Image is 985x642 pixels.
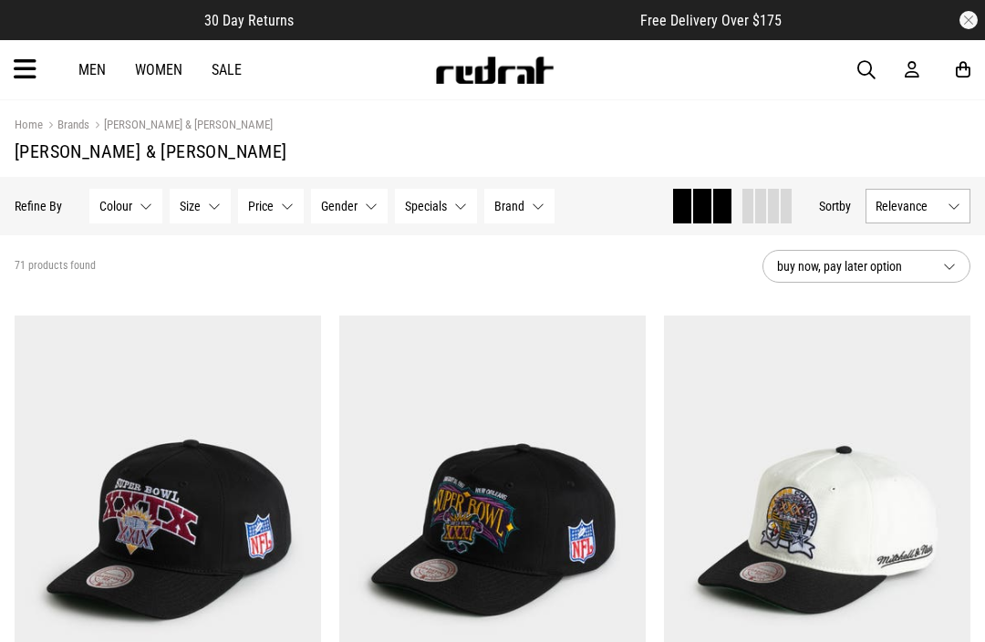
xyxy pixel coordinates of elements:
[819,195,851,217] button: Sortby
[640,12,782,29] span: Free Delivery Over $175
[15,118,43,131] a: Home
[321,199,358,213] span: Gender
[15,259,96,274] span: 71 products found
[89,118,273,135] a: [PERSON_NAME] & [PERSON_NAME]
[180,199,201,213] span: Size
[170,189,231,223] button: Size
[434,57,555,84] img: Redrat logo
[15,199,62,213] p: Refine By
[15,140,970,162] h1: [PERSON_NAME] & [PERSON_NAME]
[777,255,928,277] span: buy now, pay later option
[484,189,555,223] button: Brand
[89,189,162,223] button: Colour
[494,199,524,213] span: Brand
[866,189,970,223] button: Relevance
[99,199,132,213] span: Colour
[395,189,477,223] button: Specials
[238,189,304,223] button: Price
[212,61,242,78] a: Sale
[135,61,182,78] a: Women
[204,12,294,29] span: 30 Day Returns
[311,189,388,223] button: Gender
[405,199,447,213] span: Specials
[876,199,940,213] span: Relevance
[762,250,970,283] button: buy now, pay later option
[839,199,851,213] span: by
[78,61,106,78] a: Men
[248,199,274,213] span: Price
[330,11,604,29] iframe: Customer reviews powered by Trustpilot
[43,118,89,135] a: Brands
